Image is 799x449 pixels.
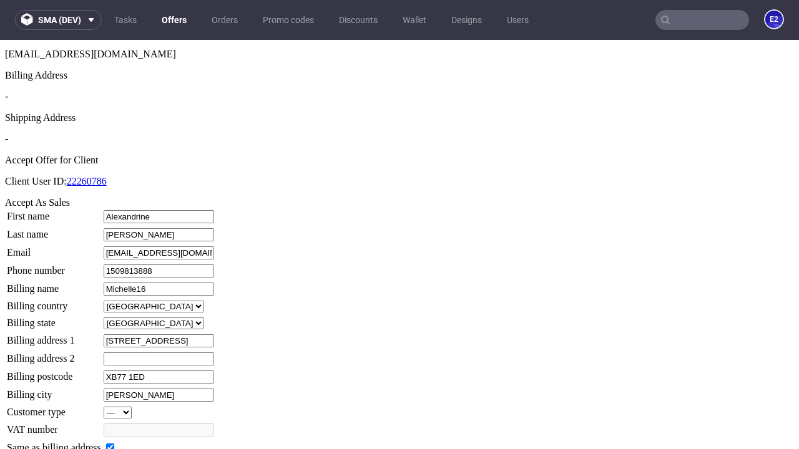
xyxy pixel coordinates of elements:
[5,9,176,19] span: [EMAIL_ADDRESS][DOMAIN_NAME]
[331,10,385,30] a: Discounts
[5,30,794,41] div: Billing Address
[154,10,194,30] a: Offers
[6,242,102,256] td: Billing name
[6,383,102,397] td: VAT number
[444,10,489,30] a: Designs
[6,401,102,415] td: Same as billing address
[5,136,794,147] p: Client User ID:
[6,312,102,326] td: Billing address 2
[6,260,102,273] td: Billing country
[67,136,107,147] a: 22260786
[5,94,8,104] span: -
[499,10,536,30] a: Users
[6,277,102,290] td: Billing state
[6,366,102,379] td: Customer type
[255,10,321,30] a: Promo codes
[6,188,102,202] td: Last name
[6,224,102,238] td: Phone number
[5,72,794,84] div: Shipping Address
[204,10,245,30] a: Orders
[6,170,102,184] td: First name
[5,51,8,62] span: -
[6,330,102,344] td: Billing postcode
[6,294,102,308] td: Billing address 1
[107,10,144,30] a: Tasks
[6,206,102,220] td: Email
[5,157,794,168] div: Accept As Sales
[38,16,81,24] span: sma (dev)
[6,348,102,362] td: Billing city
[395,10,434,30] a: Wallet
[765,11,783,28] figcaption: e2
[15,10,102,30] button: sma (dev)
[5,115,794,126] div: Accept Offer for Client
